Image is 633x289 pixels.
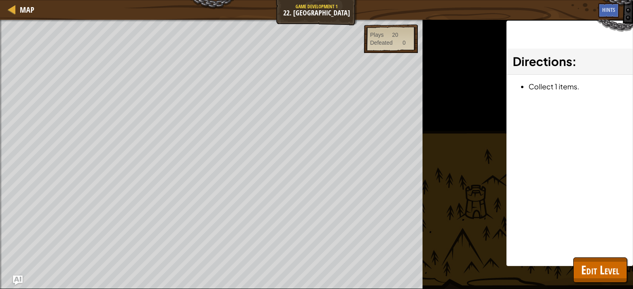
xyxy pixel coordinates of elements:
[513,54,572,69] span: Directions
[370,31,384,39] div: Plays
[392,31,398,39] div: 20
[370,39,393,47] div: Defeated
[513,53,627,70] h3: :
[529,81,627,92] li: Collect 1 items.
[573,257,627,283] button: Edit Level
[20,4,34,15] span: Map
[581,262,619,278] span: Edit Level
[602,6,615,13] span: Hints
[16,4,34,15] a: Map
[13,276,23,285] button: Ask AI
[402,39,406,47] div: 0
